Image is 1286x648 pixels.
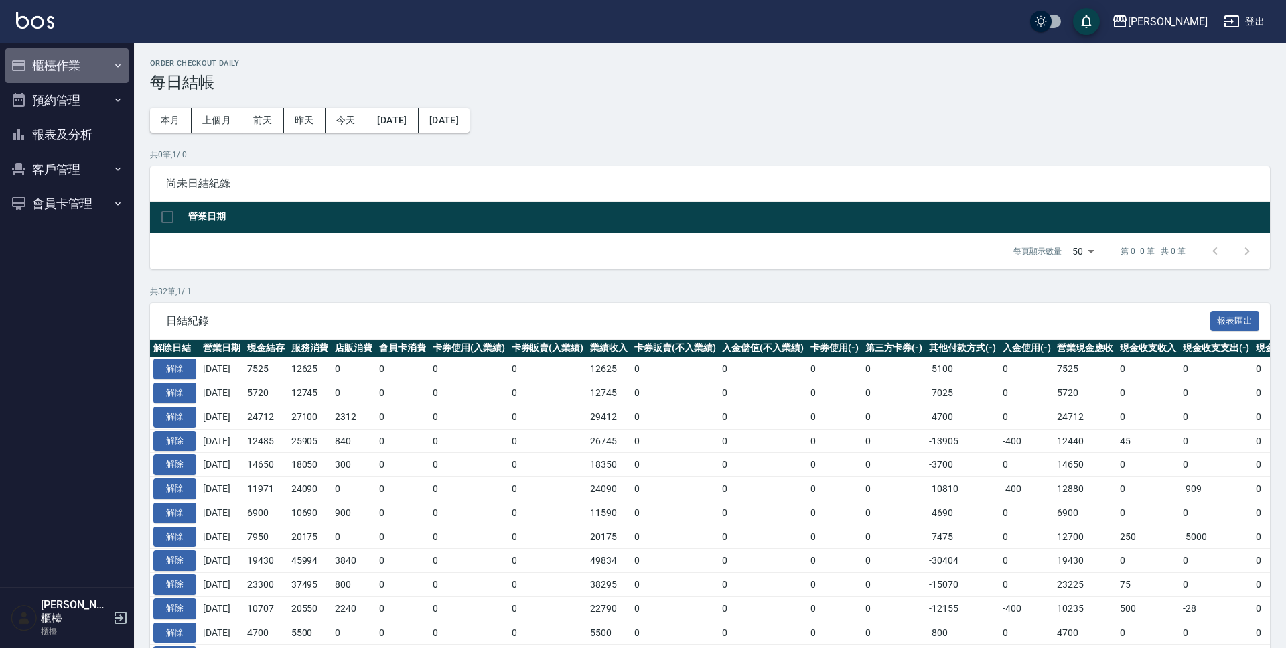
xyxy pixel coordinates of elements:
td: 0 [332,357,376,381]
td: -30404 [926,549,999,573]
td: 0 [631,621,719,645]
td: -800 [926,621,999,645]
th: 卡券販賣(不入業績) [631,340,719,357]
td: 0 [376,621,429,645]
td: 300 [332,453,376,477]
button: 解除 [153,527,196,547]
td: [DATE] [200,525,244,549]
td: 0 [1180,549,1253,573]
td: 500 [1117,596,1180,621]
td: [DATE] [200,596,244,621]
th: 營業現金應收 [1054,340,1117,357]
td: 0 [999,573,1054,597]
td: [DATE] [200,357,244,381]
td: 25905 [288,429,332,453]
button: 解除 [153,431,196,452]
th: 營業日期 [200,340,244,357]
td: 0 [429,525,508,549]
td: 24712 [244,405,288,429]
td: 26745 [587,429,631,453]
td: 0 [1117,405,1180,429]
td: 0 [376,596,429,621]
td: 10707 [244,596,288,621]
td: 0 [429,429,508,453]
td: 900 [332,501,376,525]
button: 解除 [153,550,196,571]
td: 0 [376,573,429,597]
th: 業績收入 [587,340,631,357]
td: 45 [1117,429,1180,453]
button: 預約管理 [5,83,129,118]
td: 5720 [1054,381,1117,405]
td: 0 [332,477,376,501]
button: 昨天 [284,108,326,133]
td: 0 [429,405,508,429]
td: 0 [1180,621,1253,645]
td: 5500 [288,621,332,645]
td: 0 [807,501,862,525]
img: Logo [16,12,54,29]
td: 6900 [1054,501,1117,525]
button: 報表及分析 [5,117,129,152]
td: 0 [862,549,926,573]
td: 0 [332,525,376,549]
td: 840 [332,429,376,453]
td: -15070 [926,573,999,597]
td: 22790 [587,596,631,621]
td: 0 [631,477,719,501]
td: 0 [719,405,807,429]
button: [PERSON_NAME] [1106,8,1213,36]
td: 2240 [332,596,376,621]
td: 0 [1117,549,1180,573]
td: 20550 [288,596,332,621]
td: 38295 [587,573,631,597]
td: 0 [508,573,587,597]
button: 櫃檯作業 [5,48,129,83]
td: [DATE] [200,573,244,597]
td: 0 [719,525,807,549]
td: [DATE] [200,501,244,525]
td: 0 [631,405,719,429]
td: [DATE] [200,405,244,429]
td: 0 [508,405,587,429]
td: 4700 [244,621,288,645]
td: 0 [631,573,719,597]
td: 0 [508,429,587,453]
button: 解除 [153,574,196,595]
td: 0 [1117,381,1180,405]
th: 卡券使用(入業績) [429,340,508,357]
td: 0 [807,525,862,549]
td: 0 [376,429,429,453]
td: 0 [807,596,862,621]
p: 共 0 筆, 1 / 0 [150,149,1270,161]
td: 12700 [1054,525,1117,549]
td: 23225 [1054,573,1117,597]
td: 0 [719,573,807,597]
th: 入金使用(-) [999,340,1054,357]
td: 0 [631,429,719,453]
td: 0 [807,357,862,381]
td: -5100 [926,357,999,381]
td: 0 [1117,477,1180,501]
h5: [PERSON_NAME]櫃檯 [41,598,109,625]
td: 3840 [332,549,376,573]
td: 0 [376,549,429,573]
h3: 每日結帳 [150,73,1270,92]
p: 共 32 筆, 1 / 1 [150,285,1270,298]
td: 0 [631,453,719,477]
td: 0 [429,549,508,573]
td: 0 [719,429,807,453]
td: 7525 [1054,357,1117,381]
td: 0 [508,525,587,549]
td: 0 [807,405,862,429]
button: 解除 [153,454,196,475]
td: 0 [862,357,926,381]
td: 0 [999,549,1054,573]
td: -400 [999,429,1054,453]
button: 今天 [326,108,367,133]
td: 0 [429,501,508,525]
td: 0 [807,429,862,453]
td: 0 [508,549,587,573]
td: 5500 [587,621,631,645]
button: 前天 [242,108,284,133]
